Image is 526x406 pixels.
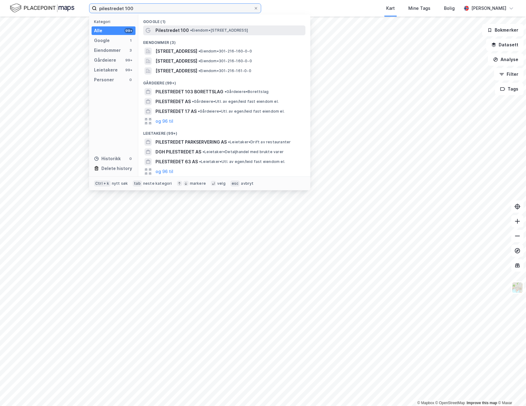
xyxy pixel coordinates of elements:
div: Historikk [94,155,121,162]
span: Gårdeiere • Utl. av egen/leid fast eiendom el. [192,99,279,104]
div: Google [94,37,110,44]
span: Leietaker • Detaljhandel med brukte varer [202,149,284,154]
span: • [198,68,200,73]
span: Eiendom • 301-216-160-0-0 [198,49,252,54]
span: • [190,28,192,33]
span: PILESTREDET 63 AS [155,158,198,165]
div: neste kategori [143,181,172,186]
img: logo.f888ab2527a4732fd821a326f86c7f29.svg [10,3,74,14]
span: Leietaker • Utl. av egen/leid fast eiendom el. [199,159,285,164]
div: 3 [128,48,133,53]
span: Gårdeiere • Borettslag [225,89,269,94]
img: Z [512,282,523,293]
a: Mapbox [417,401,434,405]
button: Tags [495,83,524,95]
span: Gårdeiere • Utl. av egen/leid fast eiendom el. [198,109,285,114]
div: avbryt [241,181,253,186]
div: tab [133,180,142,187]
div: velg [217,181,226,186]
span: Eiendom • 301-216-161-0-0 [198,68,251,73]
span: PILESTREDET PARKSERVERING AS [155,138,227,146]
div: Leietakere [94,66,118,74]
div: 0 [128,156,133,161]
div: Delete history [101,165,132,172]
span: [STREET_ADDRESS] [155,57,197,65]
span: [STREET_ADDRESS] [155,48,197,55]
span: Eiendom • 301-216-160-0-0 [198,59,252,64]
span: • [199,159,201,164]
a: OpenStreetMap [435,401,465,405]
div: [PERSON_NAME] [471,5,506,12]
div: 99+ [124,58,133,63]
div: Mine Tags [408,5,430,12]
div: 1 [128,38,133,43]
div: Leietakere (99+) [138,126,310,137]
div: 99+ [124,68,133,72]
span: Eiendom • [STREET_ADDRESS] [190,28,248,33]
span: PILESTREDET 103 BORETTSLAG [155,88,223,95]
div: Kategori [94,19,135,24]
div: Kontrollprogram for chat [495,377,526,406]
span: • [198,59,200,63]
span: PILESTREDET AS [155,98,191,105]
span: • [198,109,200,114]
div: Google (1) [138,14,310,25]
div: Ctrl + k [94,180,111,187]
span: • [202,149,204,154]
div: nytt søk [112,181,128,186]
div: Bolig [444,5,455,12]
button: Bokmerker [482,24,524,36]
div: Gårdeiere (99+) [138,76,310,87]
div: Alle [94,27,102,34]
button: og 96 til [155,118,173,125]
div: 0 [128,77,133,82]
span: • [228,140,230,144]
span: Leietaker • Drift av restauranter [228,140,291,145]
button: Datasett [486,39,524,51]
div: Personer [94,76,114,83]
button: og 96 til [155,168,173,175]
span: Pilestredet 100 [155,27,189,34]
input: Søk på adresse, matrikkel, gårdeiere, leietakere eller personer [97,4,253,13]
span: PILESTREDET 17 AS [155,108,197,115]
div: esc [230,180,240,187]
span: • [225,89,226,94]
div: Eiendommer (3) [138,35,310,46]
div: 99+ [124,28,133,33]
iframe: Chat Widget [495,377,526,406]
span: • [192,99,194,104]
div: Eiendommer [94,47,121,54]
span: • [198,49,200,53]
div: Kart [386,5,395,12]
button: Analyse [488,53,524,66]
button: Filter [494,68,524,80]
a: Improve this map [467,401,497,405]
div: Gårdeiere [94,56,116,64]
div: markere [190,181,206,186]
span: DGH PILESTREDET AS [155,148,201,156]
span: [STREET_ADDRESS] [155,67,197,75]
